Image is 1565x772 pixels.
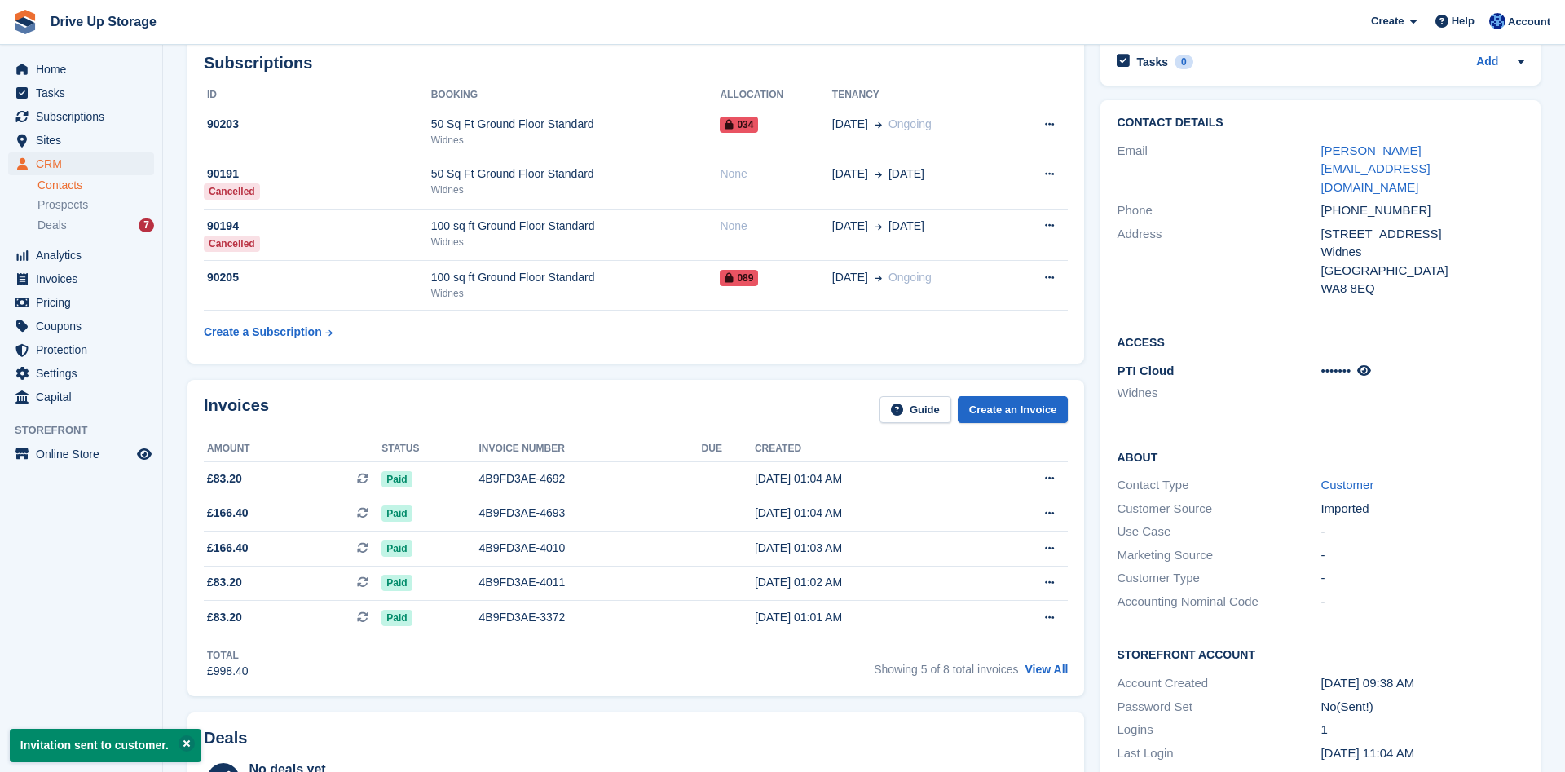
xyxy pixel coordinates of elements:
[207,574,242,591] span: £83.20
[479,470,702,487] div: 4B9FD3AE-4692
[44,8,163,35] a: Drive Up Storage
[1117,646,1524,662] h2: Storefront Account
[37,178,154,193] a: Contacts
[36,338,134,361] span: Protection
[36,58,134,81] span: Home
[1320,143,1430,194] a: [PERSON_NAME][EMAIL_ADDRESS][DOMAIN_NAME]
[720,270,758,286] span: 089
[15,422,162,439] span: Storefront
[720,218,831,235] div: None
[1320,201,1524,220] div: [PHONE_NUMBER]
[1117,225,1320,298] div: Address
[1371,13,1404,29] span: Create
[431,269,721,286] div: 100 sq ft Ground Floor Standard
[1117,142,1320,197] div: Email
[36,443,134,465] span: Online Store
[755,470,980,487] div: [DATE] 01:04 AM
[8,129,154,152] a: menu
[1320,364,1351,377] span: •••••••
[1117,500,1320,518] div: Customer Source
[1117,448,1524,465] h2: About
[381,436,478,462] th: Status
[8,244,154,267] a: menu
[479,540,702,557] div: 4B9FD3AE-4010
[204,729,247,748] h2: Deals
[204,54,1068,73] h2: Subscriptions
[431,286,721,301] div: Widnes
[1117,384,1320,403] li: Widnes
[8,58,154,81] a: menu
[755,505,980,522] div: [DATE] 01:04 AM
[37,217,154,234] a: Deals 7
[1117,744,1320,763] div: Last Login
[1320,746,1414,760] time: 2025-08-12 10:04:30 UTC
[37,196,154,214] a: Prospects
[204,82,431,108] th: ID
[207,505,249,522] span: £166.40
[36,82,134,104] span: Tasks
[720,82,831,108] th: Allocation
[8,82,154,104] a: menu
[8,105,154,128] a: menu
[1117,523,1320,541] div: Use Case
[381,575,412,591] span: Paid
[832,165,868,183] span: [DATE]
[958,396,1069,423] a: Create an Invoice
[702,436,755,462] th: Due
[1117,698,1320,717] div: Password Set
[1117,333,1524,350] h2: Access
[36,152,134,175] span: CRM
[36,362,134,385] span: Settings
[8,315,154,337] a: menu
[36,291,134,314] span: Pricing
[1117,674,1320,693] div: Account Created
[755,609,980,626] div: [DATE] 01:01 AM
[431,165,721,183] div: 50 Sq Ft Ground Floor Standard
[1320,225,1524,244] div: [STREET_ADDRESS]
[874,663,1018,676] span: Showing 5 of 8 total invoices
[207,663,249,680] div: £998.40
[479,505,702,522] div: 4B9FD3AE-4693
[207,609,242,626] span: £83.20
[381,540,412,557] span: Paid
[13,10,37,34] img: stora-icon-8386f47178a22dfd0bd8f6a31ec36ba5ce8667c1dd55bd0f319d3a0aa187defe.svg
[139,218,154,232] div: 7
[1117,593,1320,611] div: Accounting Nominal Code
[1320,478,1373,492] a: Customer
[204,236,260,252] div: Cancelled
[36,129,134,152] span: Sites
[1117,364,1174,377] span: PTI Cloud
[832,269,868,286] span: [DATE]
[479,609,702,626] div: 4B9FD3AE-3372
[1320,721,1524,739] div: 1
[1320,698,1524,717] div: No
[832,116,868,133] span: [DATE]
[37,218,67,233] span: Deals
[479,574,702,591] div: 4B9FD3AE-4011
[1136,55,1168,69] h2: Tasks
[37,197,88,213] span: Prospects
[431,116,721,133] div: 50 Sq Ft Ground Floor Standard
[1175,55,1193,69] div: 0
[204,218,431,235] div: 90194
[381,505,412,522] span: Paid
[431,133,721,148] div: Widnes
[8,386,154,408] a: menu
[207,648,249,663] div: Total
[1320,569,1524,588] div: -
[1337,699,1373,713] span: (Sent!)
[36,386,134,408] span: Capital
[832,82,1008,108] th: Tenancy
[1117,476,1320,495] div: Contact Type
[431,235,721,249] div: Widnes
[8,267,154,290] a: menu
[888,218,924,235] span: [DATE]
[204,324,322,341] div: Create a Subscription
[1117,721,1320,739] div: Logins
[431,218,721,235] div: 100 sq ft Ground Floor Standard
[204,183,260,200] div: Cancelled
[204,116,431,133] div: 90203
[720,117,758,133] span: 034
[479,436,702,462] th: Invoice number
[10,729,201,762] p: Invitation sent to customer.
